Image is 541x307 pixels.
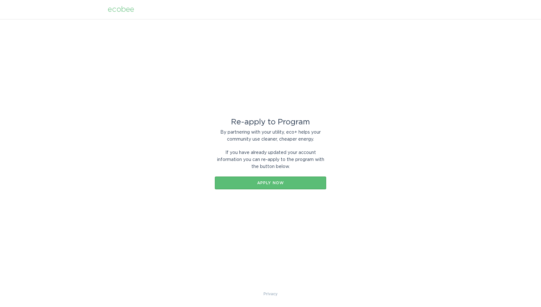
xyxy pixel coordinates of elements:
[215,129,326,143] div: By partnering with your utility, eco+ helps your community use cleaner, cheaper energy.
[215,119,326,126] div: Re-apply to Program
[264,290,277,297] a: Privacy Policy & Terms of Use
[108,6,134,13] div: ecobee
[218,181,323,185] div: Apply now
[215,177,326,189] button: Apply now
[215,149,326,170] div: If you have already updated your account information you can re-apply to the program with the but...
